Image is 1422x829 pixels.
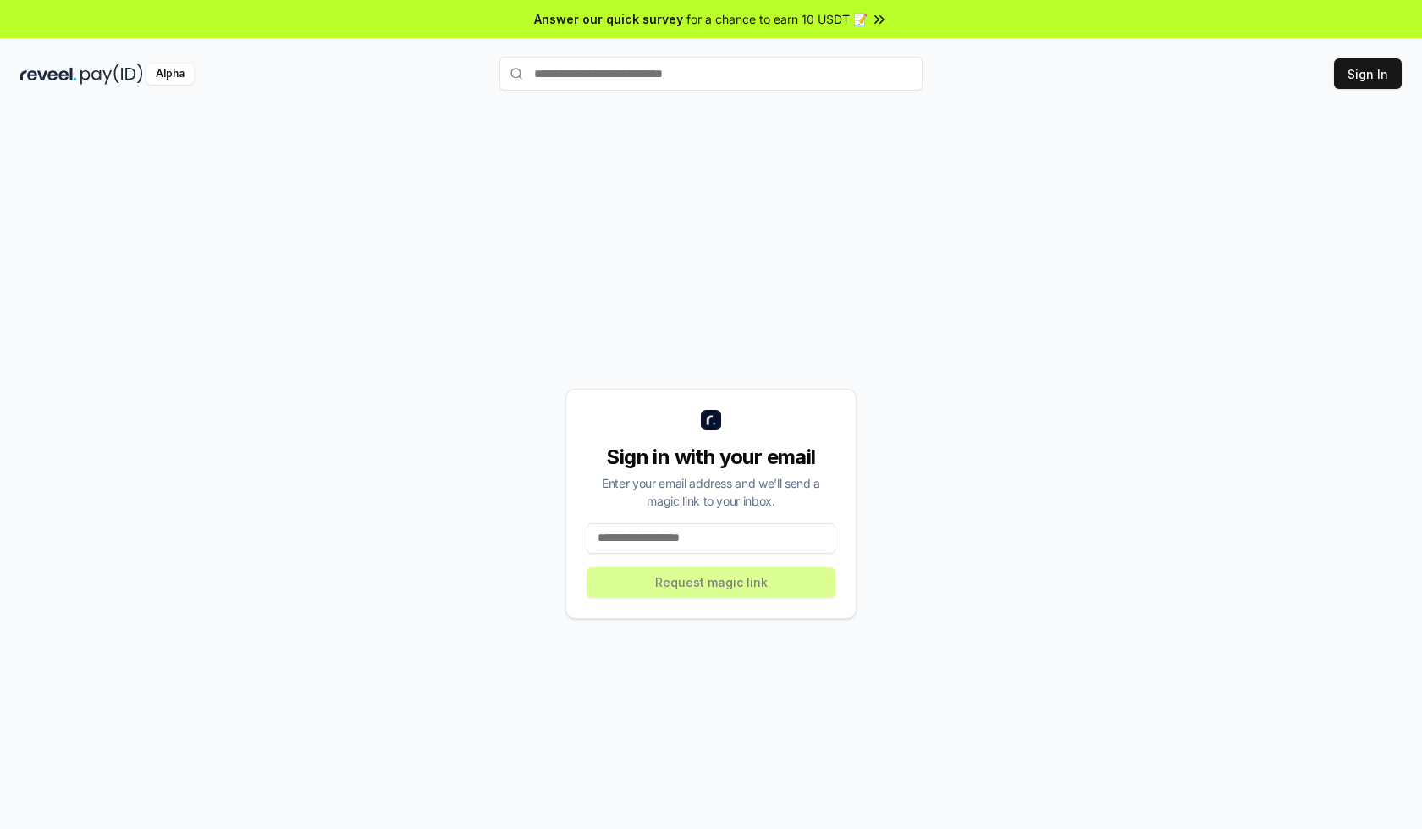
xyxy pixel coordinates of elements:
[701,410,721,430] img: logo_small
[587,444,835,471] div: Sign in with your email
[587,474,835,510] div: Enter your email address and we’ll send a magic link to your inbox.
[80,64,143,85] img: pay_id
[20,64,77,85] img: reveel_dark
[146,64,194,85] div: Alpha
[1334,58,1402,89] button: Sign In
[534,10,683,28] span: Answer our quick survey
[686,10,868,28] span: for a chance to earn 10 USDT 📝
